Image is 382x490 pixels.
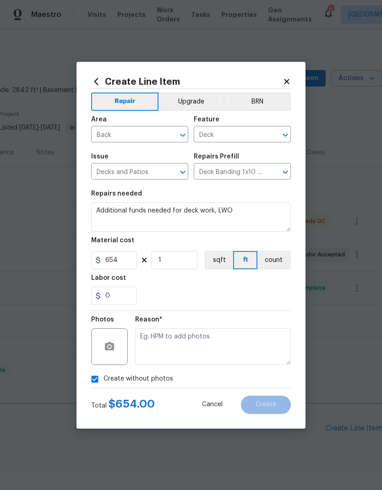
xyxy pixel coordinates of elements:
span: Cancel [202,401,223,408]
button: Cancel [187,396,237,414]
button: Repair [91,93,158,111]
button: sqft [205,251,233,269]
h5: Feature [194,116,219,123]
button: Upgrade [158,93,224,111]
button: Create [241,396,291,414]
h5: Labor cost [91,275,126,281]
button: BRN [224,93,291,111]
button: ft [233,251,257,269]
h5: Area [91,116,107,123]
h5: Repairs needed [91,191,142,197]
button: Open [279,166,292,179]
h5: Photos [91,316,114,323]
h5: Repairs Prefill [194,153,239,160]
button: Open [176,129,189,142]
div: Total [91,399,155,410]
h5: Issue [91,153,109,160]
span: Create without photos [104,374,173,384]
textarea: Additional funds needed for deck work, LWO [91,202,291,232]
span: $ 654.00 [109,398,155,409]
button: count [257,251,291,269]
h5: Material cost [91,237,134,244]
button: Open [279,129,292,142]
h5: Reason* [135,316,162,323]
button: Open [176,166,189,179]
h2: Create Line Item [91,76,283,87]
span: Create [256,401,276,408]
